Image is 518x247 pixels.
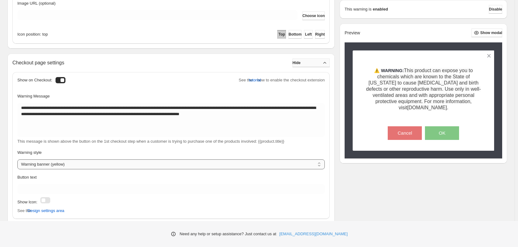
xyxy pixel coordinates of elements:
p: This warning is [345,6,372,12]
button: Hide [292,58,330,67]
span: Hide [292,60,301,65]
span: Show modal [480,30,502,35]
span: Warning Message [17,94,50,98]
span: Top [279,32,285,37]
button: Disable [489,5,502,14]
span: Warning style [17,150,42,155]
button: Bottom [288,30,301,39]
button: Choose icon [302,11,325,20]
h2: Preview [345,30,360,36]
button: OK [425,126,459,140]
span: Right [315,32,325,37]
h2: Checkout page settings [12,60,64,66]
button: Show modal [471,28,502,37]
span: Disable [489,7,502,12]
span: This product can expose you to chemicals which are known to the State of [US_STATE] to cause [MED... [366,68,481,110]
a: [EMAIL_ADDRESS][DOMAIN_NAME] [279,231,348,237]
strong: enabled [373,6,388,12]
span: Design settings area [28,208,65,214]
span: This message is shown above the button on the 1st checkout step when a customer is trying to purc... [17,139,284,144]
span: . [447,105,448,110]
p: Show on Checkout: [17,77,52,83]
button: tutorial [249,75,261,85]
button: Top [277,30,286,39]
span: Icon position: top [17,31,48,37]
p: See the how to enable the checkout extension [239,77,325,83]
span: tutorial [249,77,261,83]
span: Left [305,32,312,37]
button: Cancel [388,126,422,140]
button: Right [315,30,325,39]
strong: ⚠️ WARNING: [374,68,404,73]
p: See the [17,208,325,214]
button: Left [304,30,313,39]
a: [DOMAIN_NAME] [407,105,447,110]
span: Button text [17,175,37,180]
span: Choose icon [302,13,325,18]
span: Image URL (optional) [17,1,56,6]
button: Design settings area [28,206,65,216]
span: Bottom [288,32,301,37]
body: Rich Text Area. Press ALT-0 for help. [2,5,314,26]
p: Show Icon: [17,199,37,205]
